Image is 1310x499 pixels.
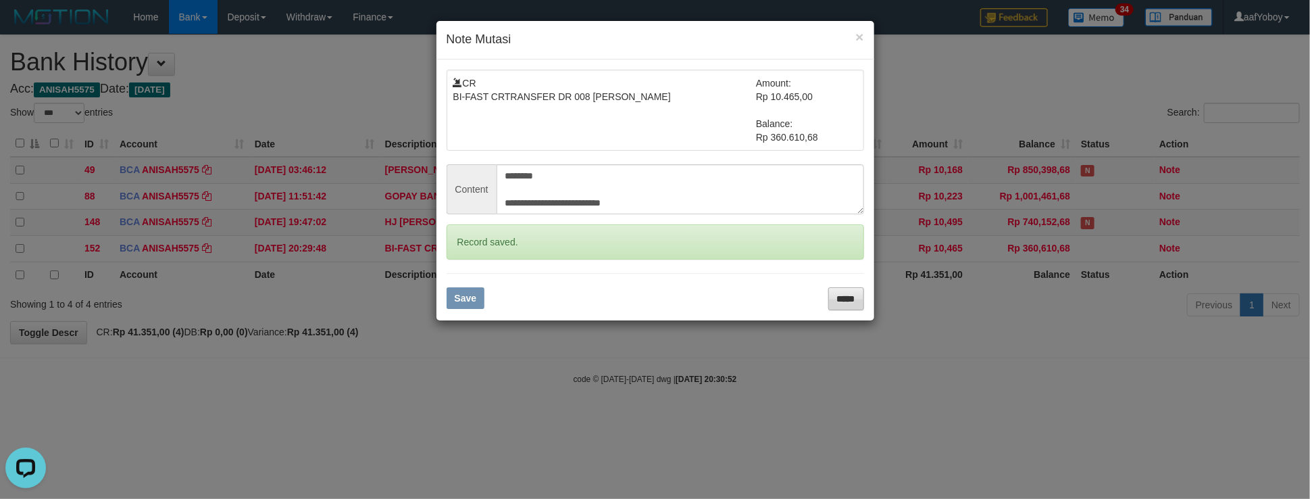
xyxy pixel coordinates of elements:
h4: Note Mutasi [447,31,864,49]
button: × [855,30,863,44]
button: Save [447,287,485,309]
span: Save [455,293,477,304]
button: Open LiveChat chat widget [5,5,46,46]
td: Amount: Rp 10.465,00 Balance: Rp 360.610,68 [756,76,857,144]
span: Content [447,164,497,214]
td: CR BI-FAST CRTRANSFER DR 008 [PERSON_NAME] [453,76,757,144]
div: Record saved. [447,224,864,260]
